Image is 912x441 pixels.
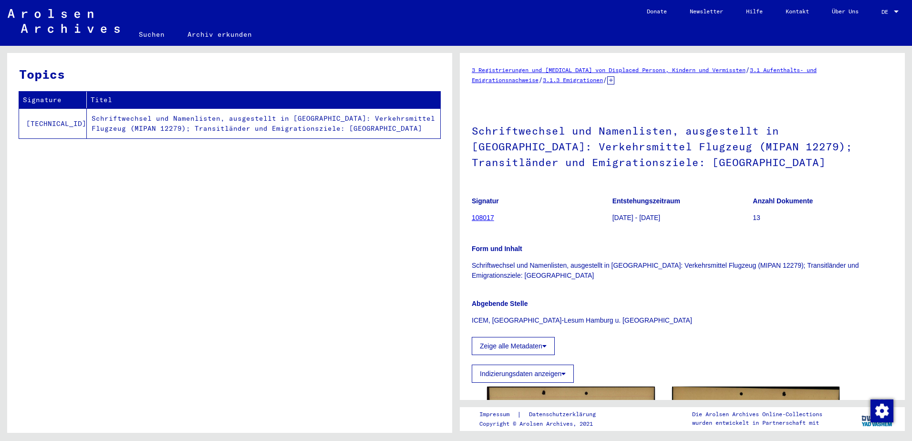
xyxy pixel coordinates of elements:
span: / [746,65,750,74]
button: Indizierungsdaten anzeigen [472,365,574,383]
p: [DATE] - [DATE] [612,213,753,223]
div: Zustimmung ändern [870,399,893,422]
a: Impressum [479,409,517,420]
p: Schriftwechsel und Namenlisten, ausgestellt in [GEOGRAPHIC_DATA]: Verkehrsmittel Flugzeug (MIPAN ... [472,261,893,281]
p: Die Arolsen Archives Online-Collections [692,410,822,419]
img: Arolsen_neg.svg [8,9,120,33]
p: Copyright © Arolsen Archives, 2021 [479,420,607,428]
a: Datenschutzerklärung [521,409,607,420]
span: / [539,75,543,84]
b: Signatur [472,197,499,205]
a: 3.1.3 Emigrationen [543,76,603,84]
th: Titel [87,92,440,108]
button: Zeige alle Metadaten [472,337,555,355]
a: Suchen [127,23,176,46]
b: Anzahl Dokumente [753,197,813,205]
b: Abgebende Stelle [472,300,528,307]
a: Archiv erkunden [176,23,263,46]
td: Schriftwechsel und Namenlisten, ausgestellt in [GEOGRAPHIC_DATA]: Verkehrsmittel Flugzeug (MIPAN ... [87,108,440,138]
p: ICEM, [GEOGRAPHIC_DATA]-Lesum Hamburg u. [GEOGRAPHIC_DATA] [472,315,893,325]
span: / [603,75,607,84]
span: DE [881,9,892,15]
p: 13 [753,213,893,223]
img: Zustimmung ändern [871,399,893,422]
div: | [479,409,607,420]
a: 108017 [472,214,494,221]
h3: Topics [19,65,440,84]
img: yv_logo.png [860,407,895,430]
td: [TECHNICAL_ID] [19,108,87,138]
b: Entstehungszeitraum [612,197,680,205]
b: Form und Inhalt [472,245,522,252]
h1: Schriftwechsel und Namenlisten, ausgestellt in [GEOGRAPHIC_DATA]: Verkehrsmittel Flugzeug (MIPAN ... [472,109,893,182]
a: 3 Registrierungen und [MEDICAL_DATA] von Displaced Persons, Kindern und Vermissten [472,66,746,73]
p: wurden entwickelt in Partnerschaft mit [692,419,822,427]
th: Signature [19,92,87,108]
